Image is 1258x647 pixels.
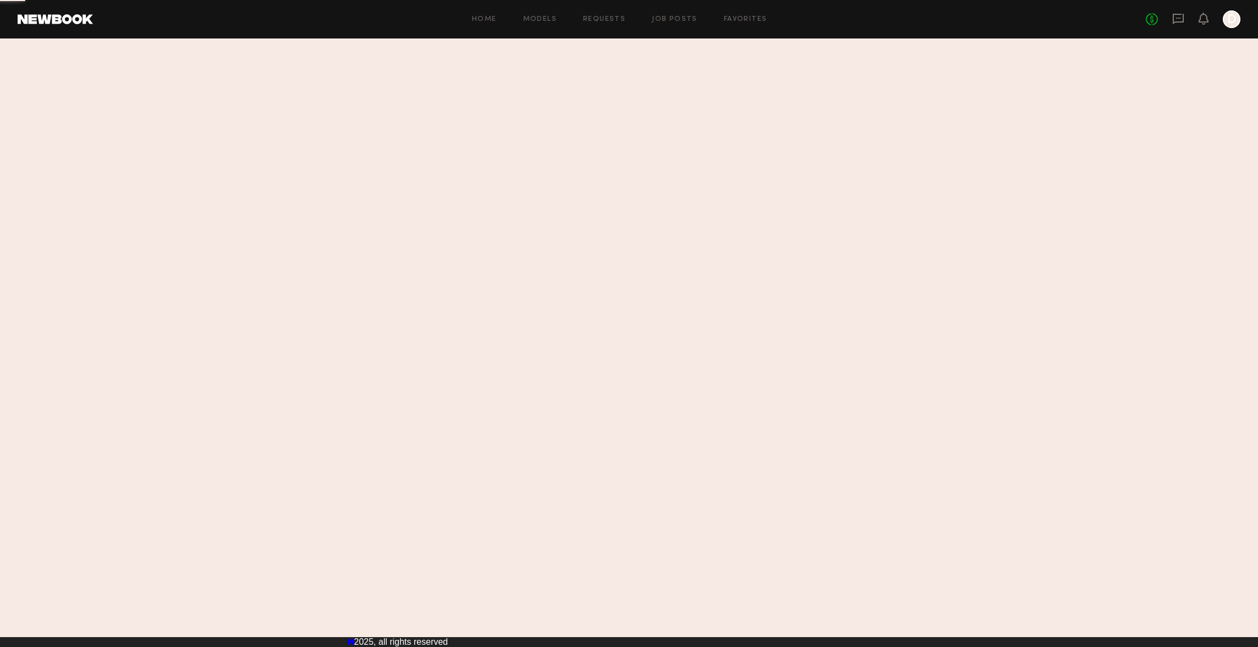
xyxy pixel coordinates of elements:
[1223,10,1240,28] a: D
[652,16,697,23] a: Job Posts
[354,637,448,646] span: 2025, all rights reserved
[583,16,625,23] a: Requests
[724,16,767,23] a: Favorites
[472,16,497,23] a: Home
[523,16,557,23] a: Models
